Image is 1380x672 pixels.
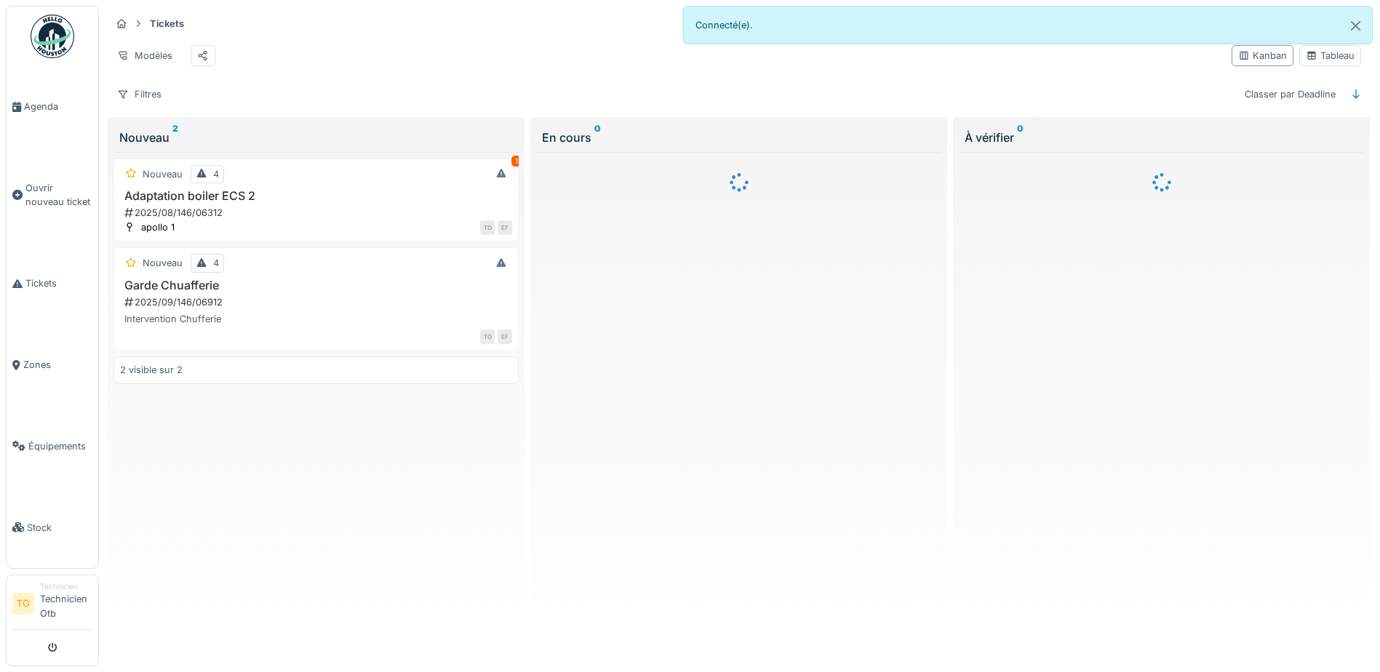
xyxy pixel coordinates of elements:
a: Tickets [7,243,98,324]
sup: 0 [594,129,601,146]
div: 1 [511,156,522,167]
div: À vérifier [965,129,1358,146]
div: 2025/08/146/06312 [123,206,512,220]
div: Classer par Deadline [1238,84,1342,105]
li: TO [12,593,34,615]
span: Zones [23,358,92,372]
div: Nouveau [119,129,513,146]
div: En cours [542,129,936,146]
div: Modèles [111,45,179,66]
div: Intervention Chufferie [120,312,512,326]
div: Filtres [111,84,168,105]
div: 4 [213,167,219,181]
div: apollo 1 [141,220,175,234]
span: Agenda [24,100,92,113]
div: EF [498,329,512,344]
div: TO [480,329,495,344]
a: Stock [7,487,98,568]
a: TO TechnicienTechnicien Otb [12,581,92,630]
span: Stock [27,521,92,535]
div: EF [498,220,512,235]
div: Nouveau [143,256,183,270]
div: Nouveau [143,167,183,181]
a: Équipements [7,405,98,487]
div: Connecté(e). [683,6,1373,44]
div: Technicien [40,581,92,592]
div: Tableau [1306,49,1355,63]
span: Tickets [25,276,92,290]
h3: Garde Chuafferie [120,279,512,292]
div: 2 visible sur 2 [120,363,183,377]
a: Ouvrir nouveau ticket [7,148,98,243]
button: Close [1339,7,1372,45]
a: Agenda [7,66,98,148]
span: Ouvrir nouveau ticket [25,181,92,209]
img: Badge_color-CXgf-gQk.svg [31,15,74,58]
h3: Adaptation boiler ECS 2 [120,189,512,203]
div: 4 [213,256,219,270]
div: 2025/09/146/06912 [123,295,512,309]
div: Kanban [1238,49,1287,63]
sup: 0 [1017,129,1024,146]
span: Équipements [28,439,92,453]
a: Zones [7,324,98,406]
sup: 2 [172,129,178,146]
div: TO [480,220,495,235]
li: Technicien Otb [40,581,92,626]
strong: Tickets [144,17,190,31]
